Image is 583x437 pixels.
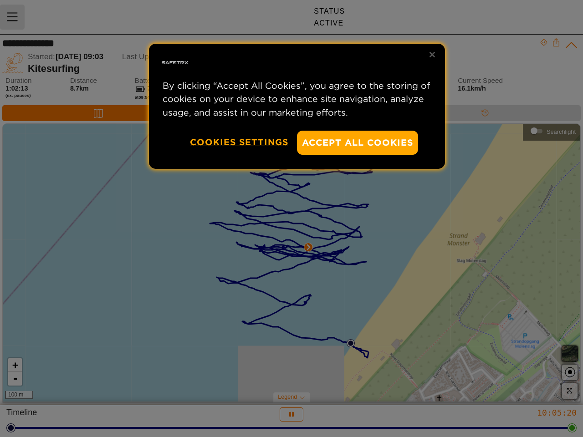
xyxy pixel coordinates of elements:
[190,131,288,154] button: Cookies Settings
[422,45,442,65] button: Close
[149,44,445,169] div: Privacy
[163,79,431,119] p: By clicking “Accept All Cookies”, you agree to the storing of cookies on your device to enhance s...
[160,48,189,77] img: Safe Tracks
[297,131,418,155] button: Accept All Cookies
